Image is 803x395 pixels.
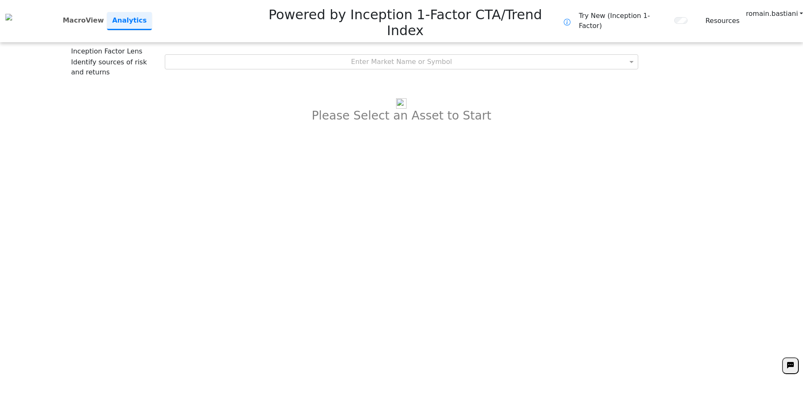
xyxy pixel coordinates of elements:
[71,57,158,77] span: Identify sources of risk and returns
[59,12,107,29] a: MacroView
[165,55,638,69] div: Enter Market Name or Symbol
[396,98,407,109] img: bar-chart.png
[706,16,740,26] a: Resources
[746,9,803,19] a: romain.bastiani
[107,12,152,30] a: Analytics
[247,3,564,39] h2: Powered by Inception 1-Factor CTA/Trend Index
[71,46,142,56] span: Inception Factor Lens
[579,11,670,31] span: Try New (Inception 1-Factor)
[312,109,491,123] h3: Please Select an Asset to Start
[5,14,12,20] img: logo%20black.png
